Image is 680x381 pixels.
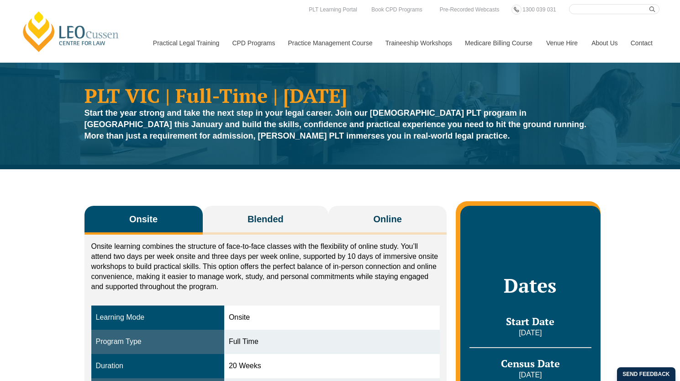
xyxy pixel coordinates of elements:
[248,213,284,225] span: Blended
[306,5,359,15] a: PLT Learning Portal
[229,361,435,371] div: 20 Weeks
[229,337,435,347] div: Full Time
[624,23,659,63] a: Contact
[96,312,220,323] div: Learning Mode
[281,23,379,63] a: Practice Management Course
[379,23,458,63] a: Traineeship Workshops
[458,23,539,63] a: Medicare Billing Course
[374,213,402,225] span: Online
[469,370,591,380] p: [DATE]
[91,241,440,292] p: Onsite learning combines the structure of face-to-face classes with the flexibility of online stu...
[84,108,587,140] strong: Start the year strong and take the next step in your legal career. Join our [DEMOGRAPHIC_DATA] PL...
[84,86,596,105] h1: PLT VIC | Full-Time | [DATE]
[539,23,585,63] a: Venue Hire
[229,312,435,323] div: Onsite
[369,5,424,15] a: Book CPD Programs
[506,315,554,328] span: Start Date
[129,213,158,225] span: Onsite
[21,10,121,53] a: [PERSON_NAME] Centre for Law
[146,23,226,63] a: Practical Legal Training
[438,5,502,15] a: Pre-Recorded Webcasts
[619,320,657,358] iframe: LiveChat chat widget
[469,328,591,338] p: [DATE]
[522,6,556,13] span: 1300 039 031
[520,5,558,15] a: 1300 039 031
[501,357,560,370] span: Census Date
[96,361,220,371] div: Duration
[469,274,591,297] h2: Dates
[96,337,220,347] div: Program Type
[225,23,281,63] a: CPD Programs
[585,23,624,63] a: About Us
